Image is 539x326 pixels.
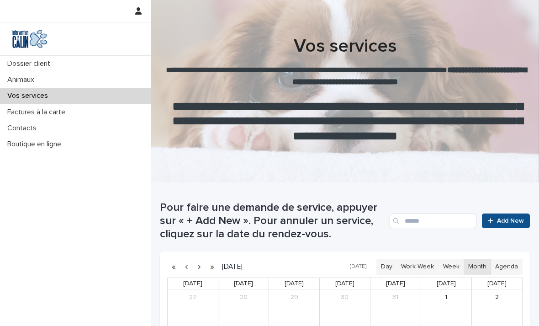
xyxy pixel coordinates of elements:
[7,30,52,48] img: Y0SYDZVsQvbSeSFpbQoq
[482,214,530,228] a: Add New
[287,290,301,305] a: July 29, 2025
[4,59,58,68] p: Dossier client
[4,140,69,149] p: Boutique en ligne
[160,201,386,240] h1: Pour faire une demande de service, appuyer sur « + Add New ». Pour annuler un service, cliquez su...
[486,278,508,289] a: Saturday
[283,278,306,289] a: Tuesday
[439,290,454,305] a: August 1, 2025
[4,124,44,133] p: Contacts
[497,218,524,224] span: Add New
[4,75,42,84] p: Animaux
[396,259,439,274] button: Work Week
[181,278,204,289] a: Sunday
[388,290,403,305] a: July 31, 2025
[167,259,180,274] button: Previous year
[232,278,255,289] a: Monday
[193,259,206,274] button: Next month
[180,259,193,274] button: Previous month
[338,290,352,305] a: July 30, 2025
[345,260,371,273] button: [DATE]
[160,35,530,57] h1: Vos services
[333,278,356,289] a: Wednesday
[206,259,218,274] button: Next year
[4,108,73,117] p: Factures à la carte
[4,91,55,100] p: Vos services
[390,214,476,228] input: Search
[218,263,243,270] h2: [DATE]
[236,290,251,305] a: July 28, 2025
[185,290,200,305] a: July 27, 2025
[438,259,464,274] button: Week
[384,278,407,289] a: Thursday
[435,278,458,289] a: Friday
[491,259,523,274] button: Agenda
[376,259,397,274] button: Day
[464,259,491,274] button: Month
[490,290,504,305] a: August 2, 2025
